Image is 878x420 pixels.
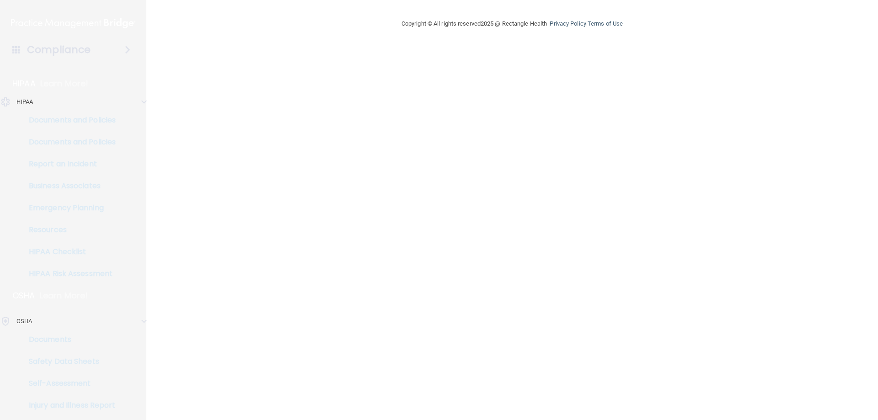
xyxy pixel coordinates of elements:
p: HIPAA Risk Assessment [6,269,131,278]
p: HIPAA [16,96,33,107]
a: Terms of Use [588,20,623,27]
p: OSHA [16,316,32,327]
p: Self-Assessment [6,379,131,388]
p: OSHA [12,290,35,301]
p: Learn More! [40,290,88,301]
p: Documents [6,335,131,344]
p: Business Associates [6,181,131,191]
p: Documents and Policies [6,116,131,125]
a: Privacy Policy [550,20,586,27]
p: Learn More! [40,78,89,89]
p: Safety Data Sheets [6,357,131,366]
img: PMB logo [11,14,135,32]
h4: Compliance [27,43,91,56]
p: Report an Incident [6,159,131,169]
p: HIPAA [12,78,36,89]
p: Emergency Planning [6,203,131,213]
div: Copyright © All rights reserved 2025 @ Rectangle Health | | [345,9,679,38]
p: HIPAA Checklist [6,247,131,256]
p: Injury and Illness Report [6,401,131,410]
p: Documents and Policies [6,138,131,147]
p: Resources [6,225,131,234]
